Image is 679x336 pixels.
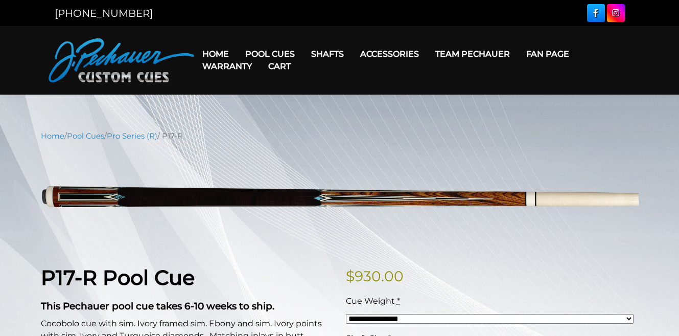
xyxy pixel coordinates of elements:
span: $ [346,267,355,285]
a: Accessories [352,41,427,67]
a: Pool Cues [237,41,303,67]
strong: This Pechauer pool cue takes 6-10 weeks to ship. [41,300,274,312]
abbr: required [397,296,400,306]
a: [PHONE_NUMBER] [55,7,153,19]
a: Home [41,131,64,141]
a: Shafts [303,41,352,67]
a: Home [194,41,237,67]
a: Team Pechauer [427,41,518,67]
img: Pechauer Custom Cues [49,38,194,82]
span: Cue Weight [346,296,395,306]
a: Warranty [194,53,260,79]
a: Pro Series (R) [107,131,157,141]
a: Pool Cues [67,131,104,141]
nav: Breadcrumb [41,130,639,142]
bdi: 930.00 [346,267,404,285]
a: Cart [260,53,299,79]
a: Fan Page [518,41,577,67]
strong: P17-R Pool Cue [41,265,195,290]
img: P17-N.png [41,149,639,249]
